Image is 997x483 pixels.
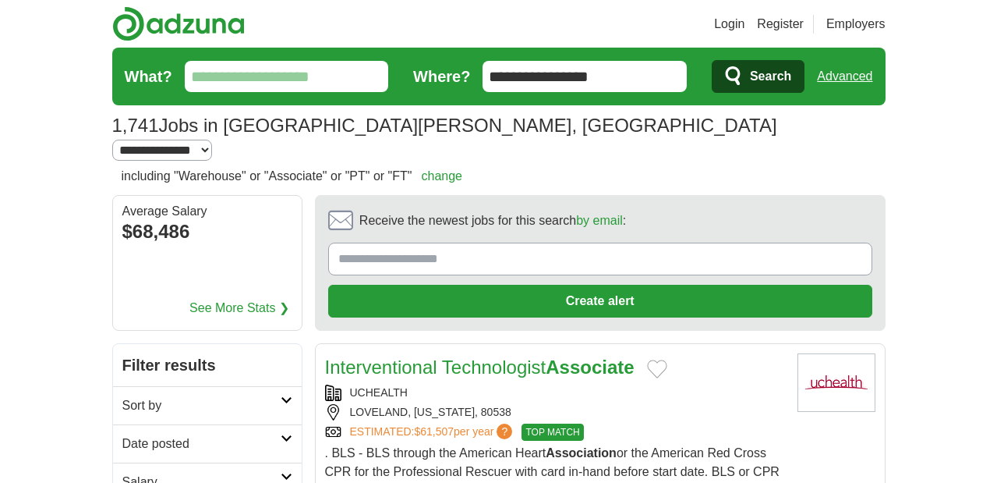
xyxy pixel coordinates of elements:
div: LOVELAND, [US_STATE], 80538 [325,404,785,421]
h1: Jobs in [GEOGRAPHIC_DATA][PERSON_NAME], [GEOGRAPHIC_DATA] [112,115,777,136]
span: 1,741 [112,112,159,140]
h2: including "Warehouse" or "Associate" or "PT" or "FT" [122,167,462,186]
a: Interventional TechnologistAssociate [325,357,635,378]
strong: Associate [546,357,634,378]
a: Date posted [113,424,302,463]
a: Employers [826,15,886,34]
a: Advanced [817,61,872,92]
span: Receive the newest jobs for this search : [359,211,626,230]
span: $61,507 [414,425,454,438]
strong: Association [546,446,617,460]
a: Login [714,15,744,34]
a: change [421,169,462,183]
label: Where? [413,65,470,88]
h2: Date posted [122,435,281,453]
div: Average Salary [122,205,292,218]
button: Search [712,60,804,93]
span: TOP MATCH [521,424,583,441]
button: Create alert [328,285,872,318]
span: Search [750,61,791,92]
h2: Filter results [113,344,302,386]
img: UCHealth logo [797,353,875,412]
span: ? [497,424,512,439]
a: UCHEALTH [350,386,408,399]
a: by email [576,214,623,227]
button: Add to favorite jobs [647,360,667,378]
img: Adzuna logo [112,6,245,41]
a: ESTIMATED:$61,507per year? [350,424,516,441]
h2: Sort by [122,396,281,415]
a: Register [757,15,804,34]
a: Sort by [113,386,302,424]
label: What? [125,65,172,88]
div: $68,486 [122,218,292,246]
a: See More Stats ❯ [189,299,289,318]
